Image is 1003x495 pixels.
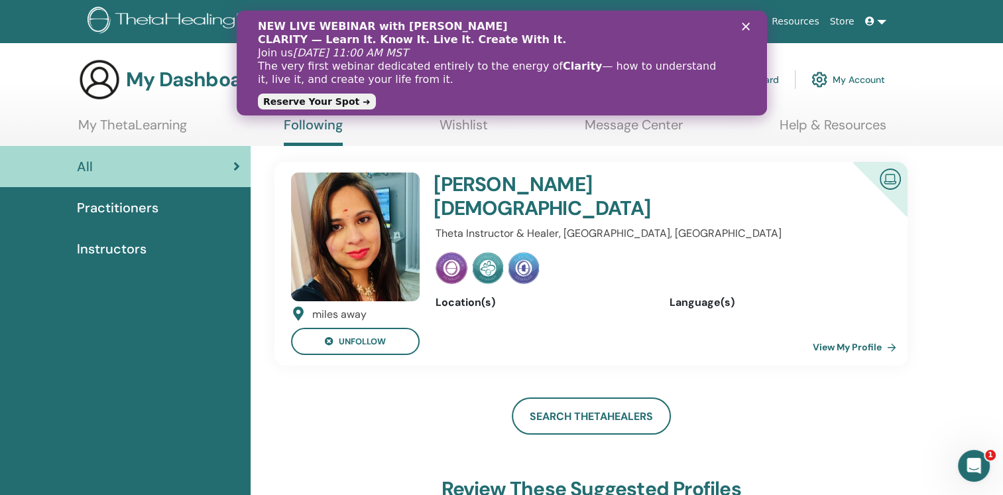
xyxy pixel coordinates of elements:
div: Location(s) [436,295,649,311]
div: Certified Online Instructor [831,162,908,238]
h3: My Dashboard [126,68,261,92]
img: generic-user-icon.jpg [78,58,121,101]
button: unfollow [291,328,420,355]
iframe: Intercom live chat banner [237,11,767,115]
h4: [PERSON_NAME] [DEMOGRAPHIC_DATA] [434,173,807,220]
a: Resources [766,9,825,34]
img: default.jpg [291,173,420,301]
span: 1 [985,450,996,460]
iframe: Intercom live chat [958,450,990,482]
img: logo.png [88,7,246,36]
a: Following [284,117,343,146]
a: Wishlist [440,117,488,143]
a: Reserve Your Spot ➜ [21,83,139,99]
b: Clarity [326,49,365,62]
img: cog.svg [811,68,827,91]
a: My Account [811,65,885,94]
a: Certification [616,9,683,34]
a: View My Profile [813,334,902,360]
a: Success Stories [683,9,766,34]
a: My ThetaLearning [78,117,187,143]
p: Theta Instructor & Healer, [GEOGRAPHIC_DATA], [GEOGRAPHIC_DATA] [436,226,883,242]
div: Close [505,12,518,20]
div: miles away [312,307,367,322]
a: Courses & Seminars [512,9,617,34]
span: Practitioners [77,198,158,218]
a: Help & Resources [780,117,886,143]
div: Language(s) [670,295,883,311]
a: Search ThetaHealers [512,397,671,435]
span: All [77,157,93,177]
a: Store [825,9,860,34]
a: About [473,9,511,34]
a: Message Center [585,117,683,143]
img: Certified Online Instructor [874,163,906,193]
span: Instructors [77,239,147,259]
